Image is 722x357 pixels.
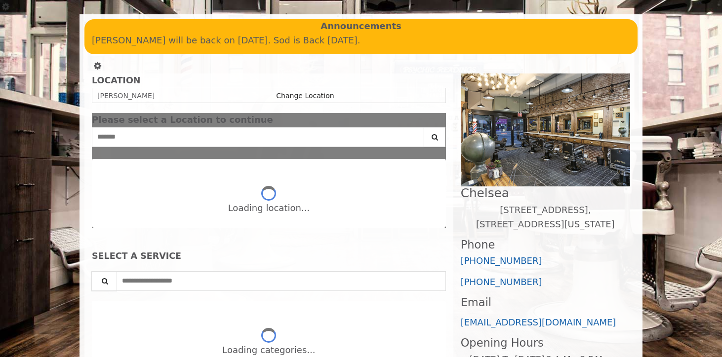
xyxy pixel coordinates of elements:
b: Announcements [321,19,401,34]
a: [PHONE_NUMBER] [461,255,542,266]
a: Change Location [276,92,334,100]
h3: Opening Hours [461,337,630,349]
div: SELECT A SERVICE [92,251,446,261]
span: [PERSON_NAME] [97,92,155,100]
span: Please select a Location to continue [92,114,273,125]
button: close dialog [431,117,446,123]
h3: Phone [461,239,630,251]
p: [PERSON_NAME] will be back on [DATE]. Sod is Back [DATE]. [92,34,630,48]
button: Service Search [91,271,117,291]
a: [PHONE_NUMBER] [461,277,542,287]
div: Center Select [92,127,446,152]
div: Loading location... [228,201,310,215]
b: LOCATION [92,75,140,85]
h2: Chelsea [461,186,630,200]
input: Search Center [92,127,424,147]
p: [STREET_ADDRESS],[STREET_ADDRESS][US_STATE] [461,203,630,232]
h3: Email [461,296,630,309]
a: [EMAIL_ADDRESS][DOMAIN_NAME] [461,317,616,327]
i: Search button [429,134,441,141]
